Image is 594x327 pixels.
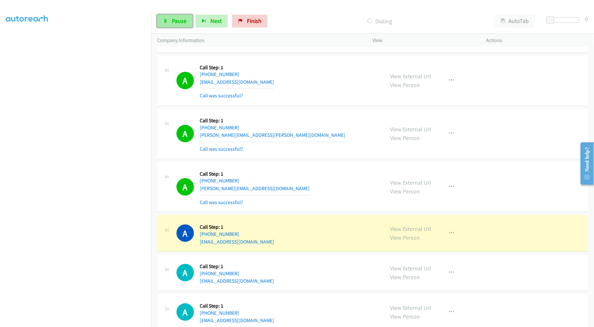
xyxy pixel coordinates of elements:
[200,79,274,85] a: [EMAIL_ADDRESS][DOMAIN_NAME]
[176,303,194,321] h1: A
[196,15,228,27] button: Next
[200,125,239,131] a: [PHONE_NUMBER]
[247,17,261,25] span: Finish
[200,171,310,177] h5: Call Step: 1
[390,313,420,320] a: View Person
[390,225,431,233] a: View External Url
[390,265,431,272] a: View External Url
[390,134,420,142] a: View Person
[390,273,420,281] a: View Person
[200,132,345,138] a: [PERSON_NAME][EMAIL_ADDRESS][PERSON_NAME][DOMAIN_NAME]
[390,234,420,241] a: View Person
[232,15,268,27] a: Finish
[200,199,243,205] a: Call was successful?
[200,185,310,191] a: [PERSON_NAME][EMAIL_ADDRESS][DOMAIN_NAME]
[200,146,243,152] a: Call was successful?
[200,178,239,184] a: [PHONE_NUMBER]
[200,71,239,77] a: [PHONE_NUMBER]
[200,117,345,124] h5: Call Step: 1
[176,264,194,281] div: The call is yet to be attempted
[390,72,431,80] a: View External Url
[176,264,194,281] h1: A
[210,17,222,25] span: Next
[200,310,239,316] a: [PHONE_NUMBER]
[486,37,589,44] p: Actions
[200,263,274,270] h5: Call Step: 1
[176,72,194,89] h1: A
[176,303,194,321] div: The call is yet to be attempted
[200,224,274,230] h5: Call Step: 1
[390,81,420,89] a: View Person
[200,93,243,99] a: Call was successful?
[200,239,274,245] a: [EMAIL_ADDRESS][DOMAIN_NAME]
[6,19,151,326] iframe: To enrich screen reader interactions, please activate Accessibility in Grammarly extension settings
[390,179,431,186] a: View External Url
[200,317,274,323] a: [EMAIL_ADDRESS][DOMAIN_NAME]
[200,231,239,237] a: [PHONE_NUMBER]
[176,224,194,242] h1: A
[172,17,186,25] span: Pause
[576,138,594,189] iframe: Resource Center
[200,303,274,309] h5: Call Step: 1
[390,188,420,195] a: View Person
[157,15,193,27] a: Pause
[176,178,194,196] h1: A
[585,15,588,23] div: 0
[157,37,361,44] p: Company Information
[495,15,535,27] button: AutoTab
[390,125,431,133] a: View External Url
[276,17,483,26] p: Dialing
[200,270,239,277] a: [PHONE_NUMBER]
[550,17,579,23] div: Delay between calls (in seconds)
[373,37,475,44] p: View
[200,64,274,71] h5: Call Step: 1
[200,278,274,284] a: [EMAIL_ADDRESS][DOMAIN_NAME]
[176,125,194,142] h1: A
[390,304,431,311] a: View External Url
